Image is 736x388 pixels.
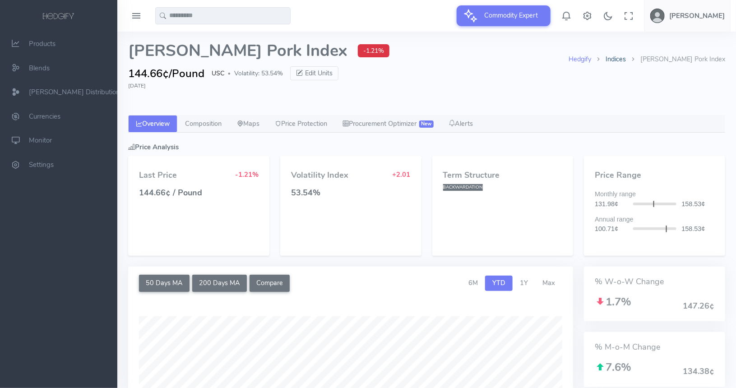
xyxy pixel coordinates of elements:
span: Max [542,278,555,287]
h4: 53.54% [291,189,411,198]
div: 158.53¢ [676,224,720,234]
a: Price Protection [267,115,335,133]
span: BACKWARDATION [443,184,483,191]
h4: Volatility Index [291,171,348,180]
button: Commodity Expert [457,5,551,26]
div: 100.71¢ [589,224,633,234]
a: Indices [606,55,626,64]
span: New [419,120,434,128]
a: Alerts [441,115,481,133]
a: Procurement Optimizer [335,115,441,133]
h4: % M-o-M Change [595,343,714,352]
h4: 134.38¢ [683,367,714,376]
div: Monthly range [589,189,720,199]
div: [DATE] [128,82,725,90]
h5: Price Analysis [128,143,725,151]
span: ● [228,71,231,76]
span: 1.7% [595,295,631,309]
button: 50 Days MA [139,275,190,292]
button: Edit Units [290,66,338,81]
span: -1.21% [358,44,389,57]
a: Composition [177,115,229,133]
h4: Price Range [595,171,714,180]
li: [PERSON_NAME] Pork Index [626,55,725,65]
span: [PERSON_NAME] Distribution Blends [29,88,143,97]
button: 200 Days MA [192,275,247,292]
h4: Term Structure [443,171,563,180]
span: 144.66¢/Pound [128,65,204,82]
h5: [PERSON_NAME] [669,12,725,19]
span: Blends [29,64,50,73]
h4: 144.66¢ / Pound [139,189,259,198]
span: 1Y [520,278,528,287]
span: Volatility: 53.54% [234,69,283,78]
span: Products [29,39,56,48]
img: user-image [650,9,665,23]
span: [PERSON_NAME] Pork Index [128,42,347,60]
a: Commodity Expert [457,11,551,20]
div: 131.98¢ [589,199,633,209]
span: USC [212,69,224,78]
span: YTD [492,278,505,287]
img: logo [41,12,76,22]
span: Currencies [29,112,60,121]
span: +2.01 [393,170,411,179]
a: Overview [128,115,177,133]
button: Compare [250,275,290,292]
span: Monitor [29,136,52,145]
span: 6M [468,278,478,287]
span: Settings [29,160,54,169]
h4: 147.26¢ [683,302,714,311]
span: 7.6% [595,360,631,374]
div: 158.53¢ [676,199,720,209]
a: Maps [229,115,267,133]
h4: % W-o-W Change [595,277,714,286]
a: Hedgify [569,55,591,64]
h4: Last Price [139,171,177,180]
span: Commodity Expert [479,5,544,25]
div: Annual range [589,215,720,225]
span: -1.21% [235,170,259,179]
